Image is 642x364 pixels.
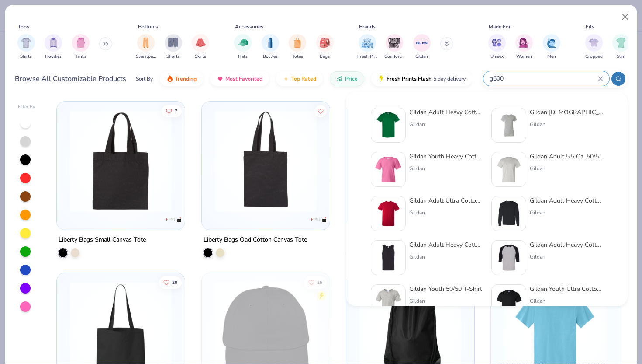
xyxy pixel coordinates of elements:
div: filter for Men [543,34,560,60]
img: Bottles Image [266,38,275,48]
span: Comfort Colors [384,53,404,60]
span: Shirts [20,53,32,60]
button: Like [314,105,326,117]
div: Gildan Adult Heavy Cotton 5.3 Oz. Long-Sleeve T-Shirt [530,196,603,205]
button: filter button [72,34,90,60]
button: Trending [160,71,203,86]
div: Sort By [136,75,153,83]
div: Liberty Bags Oad Cotton Canvas Tote [204,234,307,245]
button: filter button [262,34,279,60]
div: filter for Women [515,34,533,60]
img: trending.gif [166,75,173,82]
span: Shorts [166,53,180,60]
button: filter button [413,34,431,60]
span: Men [547,53,556,60]
span: Sweatpants [136,53,156,60]
div: filter for Sweatpants [136,34,156,60]
div: Gildan Adult 5.5 Oz. 50/50 T-Shirt [530,152,603,161]
span: Totes [292,53,303,60]
div: filter for Cropped [585,34,603,60]
img: db3463ef-4353-4609-ada1-7539d9cdc7e6 [375,156,402,183]
span: Hats [238,53,248,60]
button: Like [162,105,182,117]
div: filter for Bags [316,34,334,60]
button: filter button [165,34,182,60]
span: Fresh Prints Flash [387,75,431,82]
img: Comfort Colors Image [388,36,401,49]
button: Price [330,71,364,86]
div: Brands [359,23,376,31]
img: Liberty Bags logo [310,211,327,228]
button: Like [304,276,326,289]
div: Gildan [409,253,483,261]
span: 25 [317,280,322,285]
div: filter for Bottles [262,34,279,60]
img: eeb6cdad-aebe-40d0-9a4b-833d0f822d02 [495,200,522,227]
img: Totes Image [293,38,302,48]
div: Accessories [235,23,263,31]
button: Like [159,276,182,289]
button: filter button [45,34,62,60]
img: Liberty Bags logo [165,211,183,228]
img: TopRated.gif [283,75,290,82]
button: Close [617,9,634,25]
div: Gildan [409,164,483,172]
button: Top Rated [276,71,323,86]
button: Fresh Prints Flash5 day delivery [371,71,472,86]
div: filter for Comfort Colors [384,34,404,60]
img: 9278ce09-0d59-4a10-a90b-5020d43c2e95 [495,244,522,271]
img: Gildan Image [415,36,428,49]
img: Unisex Image [492,38,502,48]
div: filter for Hats [234,34,252,60]
span: Cropped [585,53,603,60]
button: filter button [488,34,506,60]
div: Gildan [409,120,483,128]
div: filter for Totes [289,34,306,60]
button: filter button [234,34,252,60]
img: Women Image [519,38,529,48]
span: Tanks [75,53,86,60]
img: Bags Image [320,38,329,48]
img: f353747f-df2b-48a7-9668-f657901a5e3e [495,112,522,139]
span: Fresh Prints [357,53,377,60]
span: Hoodies [45,53,62,60]
img: Slim Image [616,38,626,48]
img: Shorts Image [168,38,178,48]
img: Fresh Prints Image [361,36,374,49]
div: Gildan [530,253,603,261]
div: Gildan Youth Ultra Cotton® T-Shirt [530,284,603,294]
img: most_fav.gif [217,75,224,82]
img: Tanks Image [76,38,86,48]
span: Price [345,75,358,82]
div: filter for Skirts [192,34,209,60]
div: filter for Hoodies [45,34,62,60]
button: filter button [17,34,35,60]
img: 119f3be6-5c8d-4dec-a817-4e77bf7f5439 [66,110,176,212]
img: Cropped Image [589,38,599,48]
div: Fits [586,23,594,31]
span: Unisex [490,53,504,60]
span: Gildan [415,53,428,60]
div: Bottoms [138,23,158,31]
img: fee0796b-e86a-466e-b8fd-f4579757b005 [321,110,431,212]
div: filter for Shorts [165,34,182,60]
div: Gildan Youth 50/50 T-Shirt [409,284,482,294]
span: 7 [175,108,177,113]
button: filter button [289,34,306,60]
img: 91159a56-43a2-494b-b098-e2c28039eaf0 [495,156,522,183]
div: Gildan [530,297,603,305]
span: Bags [320,53,330,60]
div: filter for Unisex [488,34,506,60]
img: 12c717a8-bff4-429b-8526-ab448574c88c [375,288,402,315]
span: Women [516,53,532,60]
div: Gildan [409,209,483,217]
button: Most Favorited [210,71,269,86]
input: Try "T-Shirt" [489,73,598,84]
div: Gildan [DEMOGRAPHIC_DATA]' Heavy Cotton™ T-Shirt [530,108,603,117]
div: filter for Gildan [413,34,431,60]
img: Shirts Image [21,38,31,48]
div: Browse All Customizable Products [15,73,126,84]
div: Liberty Bags Small Canvas Tote [59,234,146,245]
div: Gildan [409,297,482,305]
div: filter for Tanks [72,34,90,60]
